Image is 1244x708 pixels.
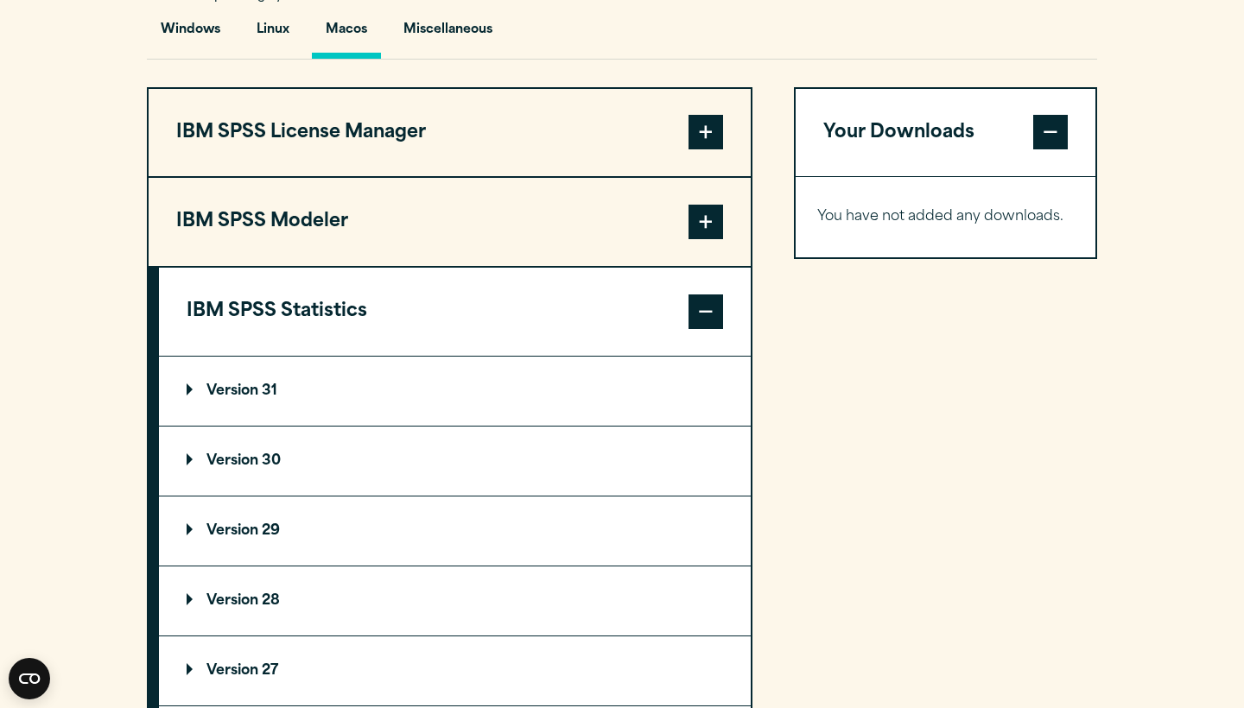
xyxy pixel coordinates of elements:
[187,594,280,608] p: Version 28
[159,268,751,356] button: IBM SPSS Statistics
[187,524,280,538] p: Version 29
[149,178,751,266] button: IBM SPSS Modeler
[817,205,1074,230] p: You have not added any downloads.
[159,566,751,635] summary: Version 28
[312,9,381,59] button: Macos
[796,89,1095,177] button: Your Downloads
[187,664,278,678] p: Version 27
[187,454,281,468] p: Version 30
[159,357,751,426] summary: Version 31
[243,9,303,59] button: Linux
[149,89,751,177] button: IBM SPSS License Manager
[390,9,506,59] button: Miscellaneous
[9,658,50,699] button: Open CMP widget
[159,636,751,705] summary: Version 27
[796,176,1095,257] div: Your Downloads
[187,384,277,398] p: Version 31
[159,496,751,566] summary: Version 29
[159,427,751,496] summary: Version 30
[147,9,234,59] button: Windows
